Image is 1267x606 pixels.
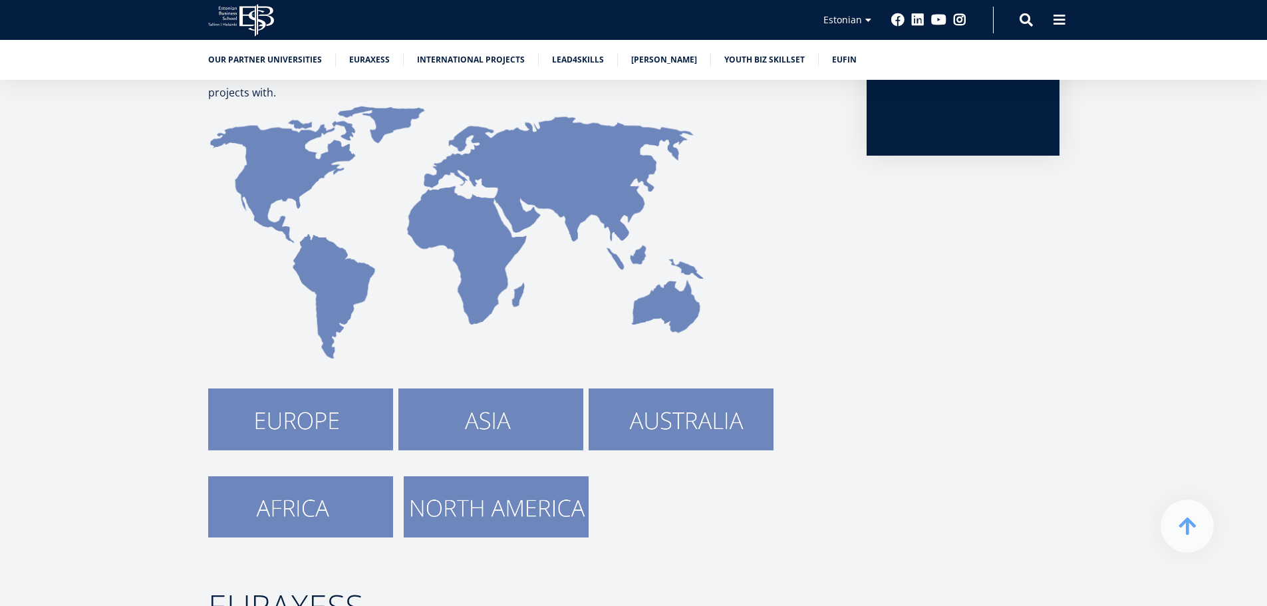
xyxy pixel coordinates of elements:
a: International Projects [417,53,525,67]
img: north america.png [404,476,589,537]
img: Asia.png [398,388,583,450]
a: Instagram [953,13,966,27]
a: Our partner universities [208,53,322,67]
a: Youtube [931,13,946,27]
img: Europe.png [208,388,393,450]
a: Youth BIZ Skillset [724,53,805,67]
p: We have partner Universities in over 60 countries which whom we exchange students, faculty and pa... [208,63,840,102]
a: Lead4Skills [552,53,604,67]
a: Linkedin [911,13,924,27]
a: Facebook [891,13,905,27]
img: Africa_0.png [208,476,393,537]
img: map.png [208,102,708,363]
a: Euraxess [349,53,390,67]
img: Australia.png [589,388,774,450]
a: EUFIN [832,53,857,67]
a: [PERSON_NAME] [631,53,697,67]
